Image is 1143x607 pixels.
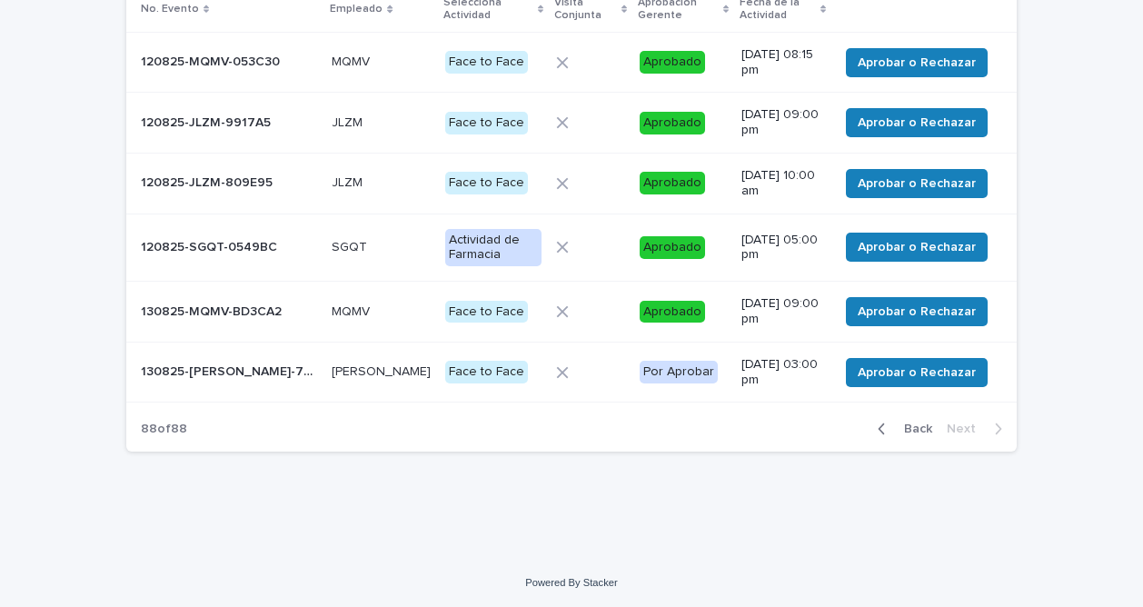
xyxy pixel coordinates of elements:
[332,301,373,320] p: MQMV
[858,174,976,193] span: Aprobar o Rechazar
[126,32,1017,93] tr: 120825-MQMV-053C30120825-MQMV-053C30 MQMVMQMV Face to FaceAprobado[DATE] 08:15 pmAprobar o Rechazar
[741,47,824,78] p: [DATE] 08:15 pm
[846,233,988,262] button: Aprobar o Rechazar
[640,112,705,134] div: Aprobado
[141,301,285,320] p: 130825-MQMV-BD3CA2
[741,107,824,138] p: [DATE] 09:00 pm
[126,214,1017,282] tr: 120825-SGQT-0549BC120825-SGQT-0549BC SGQTSGQT Actividad de FarmaciaAprobado[DATE] 05:00 pmAprobar...
[640,301,705,323] div: Aprobado
[445,361,528,383] div: Face to Face
[640,51,705,74] div: Aprobado
[858,238,976,256] span: Aprobar o Rechazar
[445,301,528,323] div: Face to Face
[445,112,528,134] div: Face to Face
[525,577,617,588] a: Powered By Stacker
[126,282,1017,343] tr: 130825-MQMV-BD3CA2130825-MQMV-BD3CA2 MQMVMQMV Face to FaceAprobado[DATE] 09:00 pmAprobar o Rechazar
[445,172,528,194] div: Face to Face
[741,168,824,199] p: [DATE] 10:00 am
[332,172,366,191] p: JLZM
[445,51,528,74] div: Face to Face
[858,363,976,382] span: Aprobar o Rechazar
[640,236,705,259] div: Aprobado
[846,297,988,326] button: Aprobar o Rechazar
[141,112,274,131] p: 120825-JLZM-9917A5
[741,357,824,388] p: [DATE] 03:00 pm
[846,48,988,77] button: Aprobar o Rechazar
[141,236,281,255] p: 120825-SGQT-0549BC
[640,172,705,194] div: Aprobado
[126,342,1017,403] tr: 130825-[PERSON_NAME]-7A60B3130825-[PERSON_NAME]-7A60B3 [PERSON_NAME][PERSON_NAME] Face to FacePor...
[863,421,939,437] button: Back
[741,233,824,264] p: [DATE] 05:00 pm
[947,423,987,435] span: Next
[858,114,976,132] span: Aprobar o Rechazar
[126,153,1017,214] tr: 120825-JLZM-809E95120825-JLZM-809E95 JLZMJLZM Face to FaceAprobado[DATE] 10:00 amAprobar o Rechazar
[126,407,202,452] p: 88 of 88
[640,361,718,383] div: Por Aprobar
[858,303,976,321] span: Aprobar o Rechazar
[445,229,542,267] div: Actividad de Farmacia
[141,51,283,70] p: 120825-MQMV-053C30
[939,421,1017,437] button: Next
[846,108,988,137] button: Aprobar o Rechazar
[332,361,434,380] p: [PERSON_NAME]
[846,169,988,198] button: Aprobar o Rechazar
[332,236,371,255] p: SGQT
[893,423,932,435] span: Back
[126,93,1017,154] tr: 120825-JLZM-9917A5120825-JLZM-9917A5 JLZMJLZM Face to FaceAprobado[DATE] 09:00 pmAprobar o Rechazar
[141,361,321,380] p: 130825-RAUZ-7A60B3
[741,296,824,327] p: [DATE] 09:00 pm
[141,172,276,191] p: 120825-JLZM-809E95
[858,54,976,72] span: Aprobar o Rechazar
[846,358,988,387] button: Aprobar o Rechazar
[332,51,373,70] p: MQMV
[332,112,366,131] p: JLZM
